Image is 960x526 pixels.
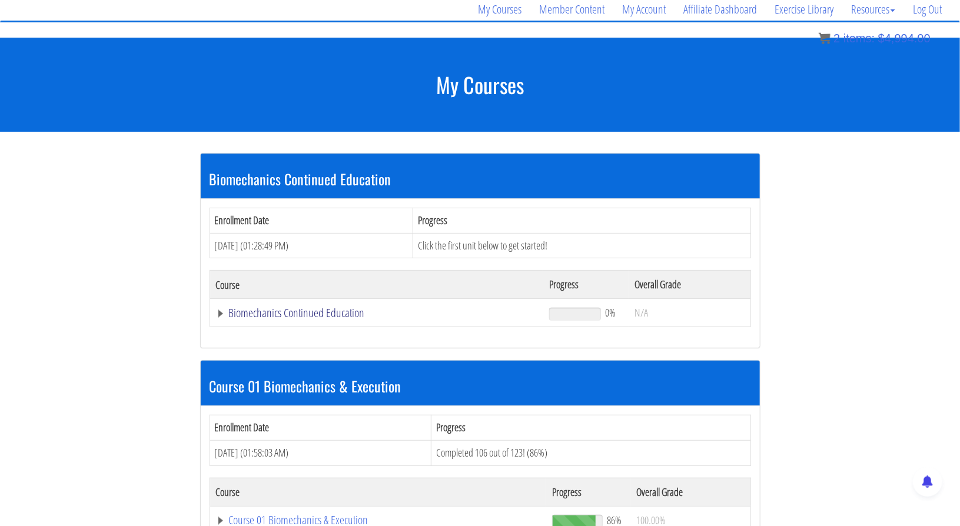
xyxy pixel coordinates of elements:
td: Click the first unit below to get started! [413,233,750,258]
h3: Biomechanics Continued Education [210,171,751,187]
th: Progress [546,478,630,506]
th: Course [210,271,543,299]
a: Biomechanics Continued Education [216,307,538,319]
th: Enrollment Date [210,415,431,441]
th: Progress [413,208,750,233]
th: Enrollment Date [210,208,413,233]
span: items: [843,32,875,45]
span: 2 [833,32,840,45]
a: Course 01 Biomechanics & Execution [216,514,541,526]
h3: Course 01 Biomechanics & Execution [210,378,751,394]
th: Progress [431,415,750,441]
span: 0% [605,306,616,319]
td: N/A [629,299,750,327]
td: Completed 106 out of 123! (86%) [431,440,750,465]
th: Overall Grade [630,478,750,506]
td: [DATE] (01:28:49 PM) [210,233,413,258]
td: [DATE] (01:58:03 AM) [210,440,431,465]
span: $ [878,32,885,45]
th: Course [210,478,546,506]
bdi: 4,994.00 [878,32,931,45]
th: Progress [543,271,629,299]
img: icon11.png [819,32,831,44]
th: Overall Grade [629,271,750,299]
a: 2 items: $4,994.00 [819,32,931,45]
